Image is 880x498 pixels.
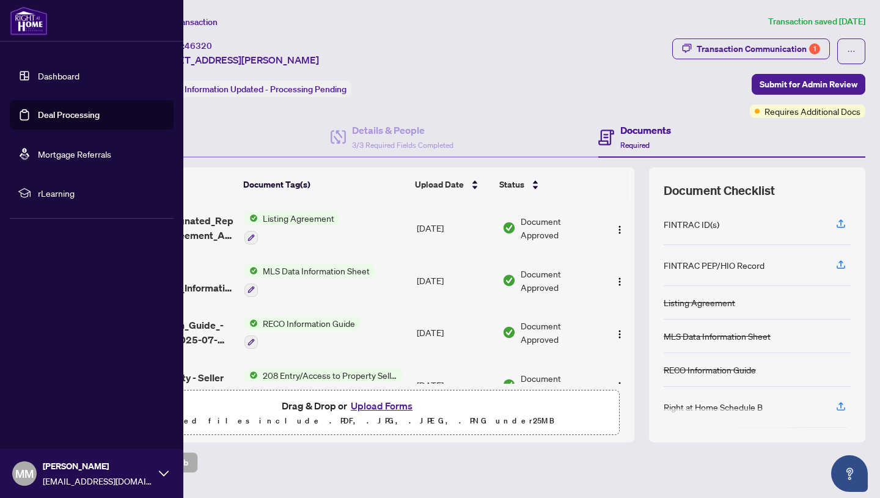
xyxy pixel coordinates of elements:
[412,307,497,359] td: [DATE]
[258,317,360,330] span: RECO Information Guide
[847,47,856,56] span: ellipsis
[282,398,416,414] span: Drag & Drop or
[664,363,756,376] div: RECO Information Guide
[412,359,497,411] td: [DATE]
[185,84,346,95] span: Information Updated - Processing Pending
[664,400,763,414] div: Right at Home Schedule B
[43,474,153,488] span: [EMAIL_ADDRESS][DOMAIN_NAME]
[697,39,820,59] div: Transaction Communication
[412,202,497,254] td: [DATE]
[38,109,100,120] a: Deal Processing
[152,53,319,67] span: [STREET_ADDRESS][PERSON_NAME]
[152,81,351,97] div: Status:
[352,141,453,150] span: 3/3 Required Fields Completed
[79,390,619,436] span: Drag & Drop orUpload FormsSupported files include .PDF, .JPG, .JPEG, .PNG under25MB
[15,465,34,482] span: MM
[768,15,865,29] article: Transaction saved [DATE]
[38,148,111,159] a: Mortgage Referrals
[502,326,516,339] img: Document Status
[258,264,375,277] span: MLS Data Information Sheet
[410,167,495,202] th: Upload Date
[765,104,860,118] span: Requires Additional Docs
[615,277,625,287] img: Logo
[244,368,258,382] img: Status Icon
[244,211,258,225] img: Status Icon
[494,167,601,202] th: Status
[521,372,599,398] span: Document Approved
[664,182,775,199] span: Document Checklist
[752,74,865,95] button: Submit for Admin Review
[664,218,719,231] div: FINTRAC ID(s)
[521,319,599,346] span: Document Approved
[244,368,403,401] button: Status Icon208 Entry/Access to Property Seller Acknowledgement
[499,178,524,191] span: Status
[664,258,765,272] div: FINTRAC PEP/HIO Record
[809,43,820,54] div: 1
[244,264,375,297] button: Status IconMLS Data Information Sheet
[610,271,629,290] button: Logo
[664,296,735,309] div: Listing Agreement
[615,381,625,391] img: Logo
[244,264,258,277] img: Status Icon
[43,460,153,473] span: [PERSON_NAME]
[521,214,599,241] span: Document Approved
[615,329,625,339] img: Logo
[244,317,360,350] button: Status IconRECO Information Guide
[258,211,339,225] span: Listing Agreement
[610,323,629,342] button: Logo
[244,317,258,330] img: Status Icon
[244,211,339,244] button: Status IconListing Agreement
[238,167,410,202] th: Document Tag(s)
[10,6,48,35] img: logo
[415,178,464,191] span: Upload Date
[672,38,830,59] button: Transaction Communication1
[152,16,218,27] span: View Transaction
[86,414,612,428] p: Supported files include .PDF, .JPG, .JPEG, .PNG under 25 MB
[502,221,516,235] img: Document Status
[502,274,516,287] img: Document Status
[831,455,868,492] button: Open asap
[185,40,212,51] span: 46320
[664,329,771,343] div: MLS Data Information Sheet
[620,123,671,137] h4: Documents
[38,70,79,81] a: Dashboard
[347,398,416,414] button: Upload Forms
[502,378,516,392] img: Document Status
[258,368,403,382] span: 208 Entry/Access to Property Seller Acknowledgement
[610,375,629,395] button: Logo
[352,123,453,137] h4: Details & People
[610,218,629,238] button: Logo
[412,254,497,307] td: [DATE]
[615,225,625,235] img: Logo
[521,267,599,294] span: Document Approved
[38,186,165,200] span: rLearning
[760,75,857,94] span: Submit for Admin Review
[620,141,650,150] span: Required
